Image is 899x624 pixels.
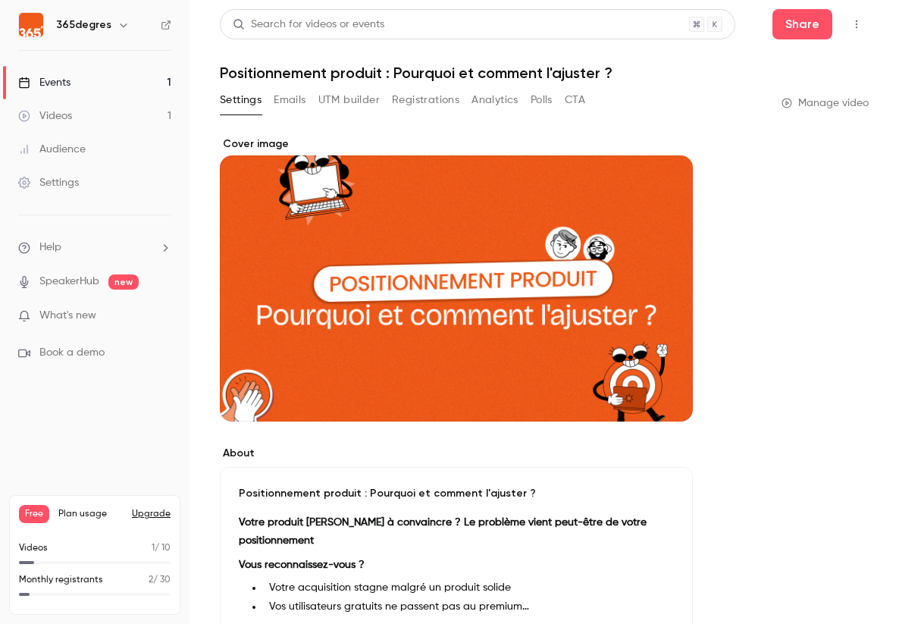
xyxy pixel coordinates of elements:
div: Settings [18,175,79,190]
span: Free [19,505,49,523]
button: Settings [220,88,262,112]
a: SpeakerHub [39,274,99,290]
a: Manage video [782,96,869,111]
button: Upgrade [132,508,171,520]
strong: Vous reconnaissez-vous ? [239,560,365,570]
li: Vos utilisateurs gratuits ne passent pas au premium [263,599,674,615]
button: Share [772,9,832,39]
div: Events [18,75,70,90]
label: Cover image [220,136,693,152]
p: Videos [19,541,48,555]
button: Analytics [471,88,518,112]
span: What's new [39,308,96,324]
p: Positionnement produit : Pourquoi et comment l'ajuster ? [239,486,674,501]
button: CTA [565,88,585,112]
button: UTM builder [318,88,380,112]
span: Book a demo [39,345,105,361]
span: 1 [152,544,155,553]
button: Polls [531,88,553,112]
div: Search for videos or events [233,17,384,33]
strong: Votre produit [PERSON_NAME] à convaincre ? Le problème vient peut-être de votre positionnement [239,517,647,546]
li: Votre acquisition stagne malgré un produit solide [263,580,674,596]
h6: 365degres [56,17,111,33]
li: help-dropdown-opener [18,240,171,256]
section: Cover image [220,136,693,422]
label: About [220,446,693,461]
button: Emails [274,88,305,112]
p: Monthly registrants [19,573,103,587]
span: Plan usage [58,508,123,520]
iframe: Noticeable Trigger [153,309,171,323]
div: Videos [18,108,72,124]
span: 2 [149,575,153,585]
span: Help [39,240,61,256]
p: / 10 [152,541,171,555]
h1: Positionnement produit : Pourquoi et comment l'ajuster ? [220,64,869,82]
p: / 30 [149,573,171,587]
span: new [108,274,139,290]
button: Registrations [392,88,459,112]
div: Audience [18,142,86,157]
img: 365degres [19,13,43,37]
